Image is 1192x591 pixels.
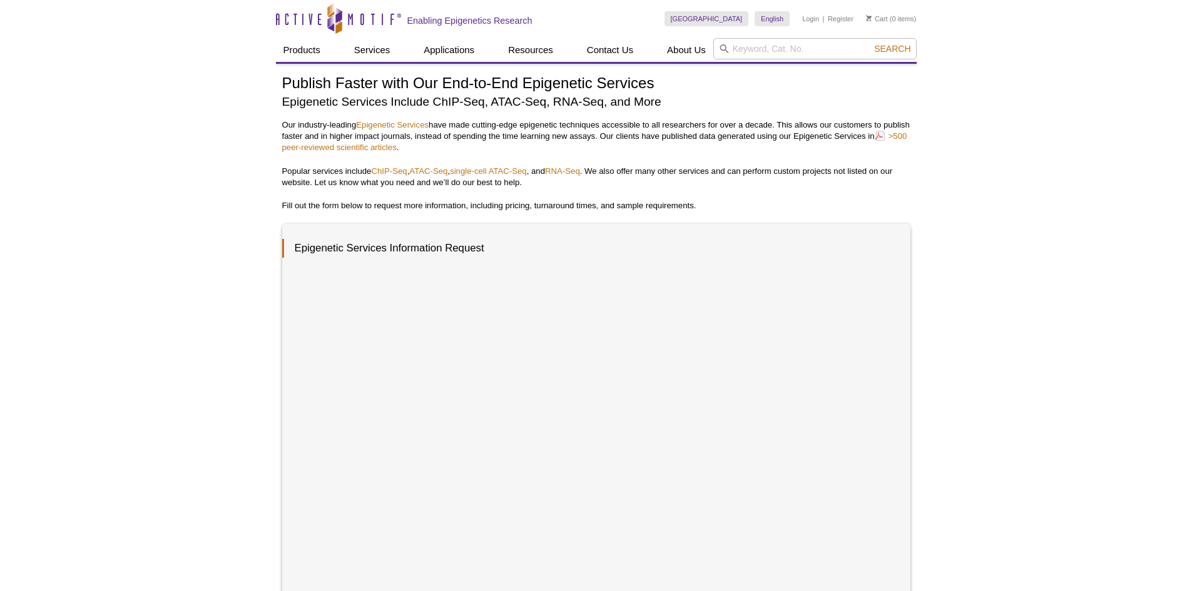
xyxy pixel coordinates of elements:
[866,15,872,21] img: Your Cart
[874,44,910,54] span: Search
[282,166,910,188] p: Popular services include , , , and . We also offer many other services and can perform custom pro...
[282,119,910,153] p: Our industry-leading have made cutting-edge epigenetic techniques accessible to all researchers f...
[823,11,825,26] li: |
[450,166,527,176] a: single-cell ATAC-Seq
[802,14,819,23] a: Login
[866,11,917,26] li: (0 items)
[407,15,532,26] h2: Enabling Epigenetics Research
[409,166,447,176] a: ATAC-Seq
[356,120,429,129] a: Epigenetic Services
[828,14,853,23] a: Register
[282,200,910,211] p: Fill out the form below to request more information, including pricing, turnaround times, and sam...
[416,38,482,62] a: Applications
[282,75,910,93] h1: Publish Faster with Our End-to-End Epigenetic Services
[347,38,398,62] a: Services
[282,93,910,110] h2: Epigenetic Services Include ChIP-Seq, ATAC-Seq, RNA-Seq, and More
[870,43,914,54] button: Search
[545,166,580,176] a: RNA-Seq
[713,38,917,59] input: Keyword, Cat. No.
[501,38,561,62] a: Resources
[276,38,328,62] a: Products
[660,38,713,62] a: About Us
[371,166,407,176] a: ChIP-Seq
[755,11,790,26] a: English
[282,130,907,153] a: >500 peer-reviewed scientific articles
[866,14,888,23] a: Cart
[579,38,641,62] a: Contact Us
[665,11,749,26] a: [GEOGRAPHIC_DATA]
[282,239,898,258] h3: Epigenetic Services Information Request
